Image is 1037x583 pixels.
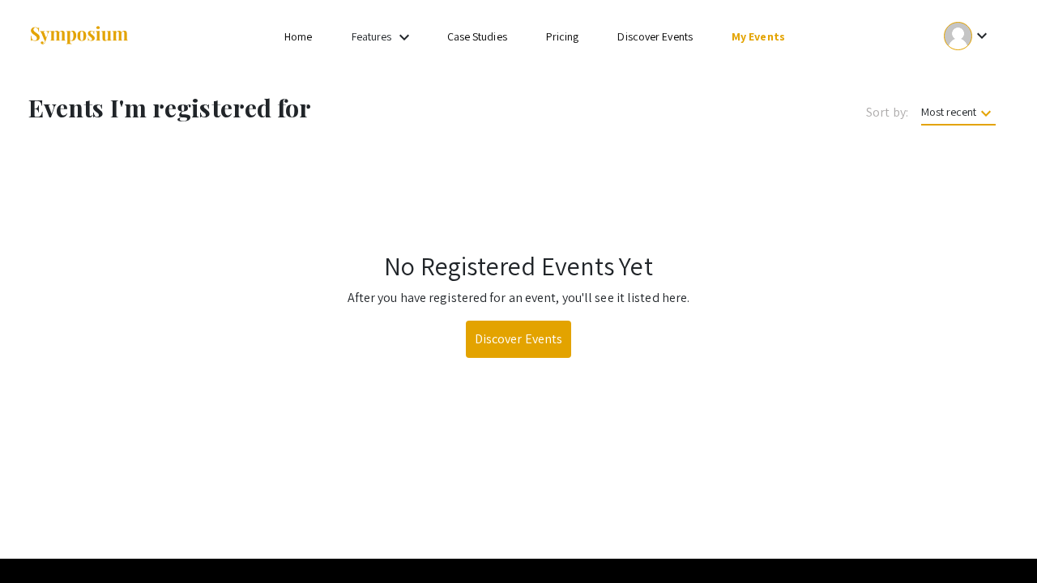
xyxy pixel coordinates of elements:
a: Discover Events [466,321,572,358]
a: Features [352,29,392,44]
p: After you have registered for an event, you'll see it listed here. [32,288,1005,308]
img: Symposium by ForagerOne [28,25,130,47]
mat-icon: Expand Features list [395,28,414,47]
span: Most recent [921,104,996,126]
button: Most recent [908,97,1009,126]
a: Discover Events [617,29,693,44]
iframe: Chat [12,510,69,571]
span: Sort by: [866,103,908,122]
h1: Events I'm registered for [28,93,590,122]
h1: No Registered Events Yet [32,250,1005,281]
mat-icon: keyboard_arrow_down [976,104,996,123]
button: Expand account dropdown [927,18,1009,54]
a: Pricing [546,29,579,44]
a: Home [284,29,312,44]
a: Case Studies [447,29,507,44]
mat-icon: Expand account dropdown [972,26,992,45]
a: My Events [732,29,785,44]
